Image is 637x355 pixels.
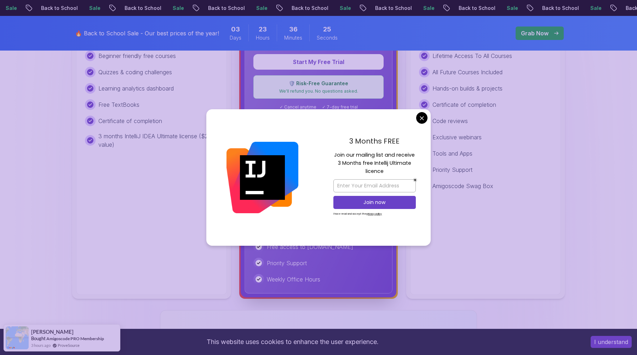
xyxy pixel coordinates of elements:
p: Back to School [285,5,333,12]
h3: Need a Team License? [177,327,460,339]
p: Quizzes & coding challenges [98,68,172,76]
p: Hands-on builds & projects [432,84,503,93]
p: Learning analytics dashboard [98,84,174,93]
img: provesource social proof notification image [6,326,29,349]
p: Back to School [452,5,500,12]
span: 23 Hours [259,24,267,34]
p: Exclusive webinars [432,133,482,141]
div: This website uses cookies to enhance the user experience. [5,334,580,350]
p: Sale [500,5,523,12]
p: Tools and Apps [432,149,472,158]
span: ✓ 7-day free trial [322,104,358,110]
span: ✓ Cancel anytime [280,104,316,110]
p: Back to School [536,5,584,12]
p: Sale [250,5,272,12]
p: All Future Courses Included [432,68,503,76]
span: Minutes [284,34,302,41]
p: Start My Free Trial [262,58,375,66]
span: 3 hours ago [31,342,51,348]
p: 3 months IntelliJ IDEA Ultimate license ($249 value) [98,132,218,149]
p: Sale [83,5,105,12]
span: Seconds [317,34,338,41]
p: Sale [333,5,356,12]
p: Weekly Office Hours [267,275,320,284]
p: Beginner friendly free courses [98,52,176,60]
p: 🛡️ Risk-Free Guarantee [258,80,379,87]
p: Certificate of completion [432,100,496,109]
span: 3 Days [231,24,240,34]
p: Certificate of completion [98,117,162,125]
p: Grab Now [521,29,549,37]
span: Hours [256,34,270,41]
button: Start My Free Trial [253,54,384,70]
a: Start My Free Trial [253,58,384,65]
p: Sale [166,5,189,12]
p: Lifetime Access To All Courses [432,52,512,60]
p: 🔥 Back to School Sale - Our best prices of the year! [75,29,219,37]
button: Accept cookies [591,336,632,348]
p: Sale [417,5,440,12]
span: Days [230,34,241,41]
p: Amigoscode Swag Box [432,182,493,190]
p: Back to School [369,5,417,12]
p: Back to School [118,5,166,12]
p: Sale [584,5,607,12]
p: Back to School [202,5,250,12]
p: Back to School [35,5,83,12]
p: Priority Support [267,259,307,267]
p: Free access to [DOMAIN_NAME] [267,243,353,251]
span: [PERSON_NAME] [31,329,74,335]
a: Amigoscode PRO Membership [46,336,104,341]
span: 25 Seconds [323,24,331,34]
p: Code reviews [432,117,468,125]
p: We'll refund you. No questions asked. [258,88,379,94]
span: Bought [31,336,46,341]
a: ProveSource [58,342,80,348]
p: Free TextBooks [98,100,139,109]
p: Priority Support [432,165,472,174]
span: 36 Minutes [289,24,298,34]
